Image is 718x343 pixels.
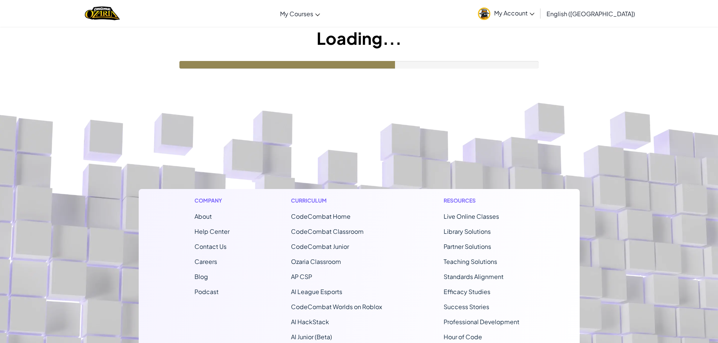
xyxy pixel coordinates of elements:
[474,2,538,25] a: My Account
[444,333,482,341] a: Hour of Code
[85,6,120,21] img: Home
[85,6,120,21] a: Ozaria by CodeCombat logo
[547,10,635,18] span: English ([GEOGRAPHIC_DATA])
[444,242,491,250] a: Partner Solutions
[444,303,489,311] a: Success Stories
[478,8,490,20] img: avatar
[291,273,312,280] a: AP CSP
[291,288,342,296] a: AI League Esports
[291,242,349,250] a: CodeCombat Junior
[444,258,497,265] a: Teaching Solutions
[280,10,313,18] span: My Courses
[194,242,227,250] span: Contact Us
[194,197,230,204] h1: Company
[291,318,329,326] a: AI HackStack
[194,273,208,280] a: Blog
[444,212,499,220] a: Live Online Classes
[444,197,524,204] h1: Resources
[291,197,382,204] h1: Curriculum
[194,227,230,235] a: Help Center
[291,333,332,341] a: AI Junior (Beta)
[444,288,490,296] a: Efficacy Studies
[194,288,219,296] a: Podcast
[194,212,212,220] a: About
[444,227,491,235] a: Library Solutions
[444,318,519,326] a: Professional Development
[291,303,382,311] a: CodeCombat Worlds on Roblox
[444,273,504,280] a: Standards Alignment
[194,258,217,265] a: Careers
[543,3,639,24] a: English ([GEOGRAPHIC_DATA])
[494,9,534,17] span: My Account
[291,227,364,235] a: CodeCombat Classroom
[291,212,351,220] span: CodeCombat Home
[276,3,324,24] a: My Courses
[291,258,341,265] a: Ozaria Classroom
